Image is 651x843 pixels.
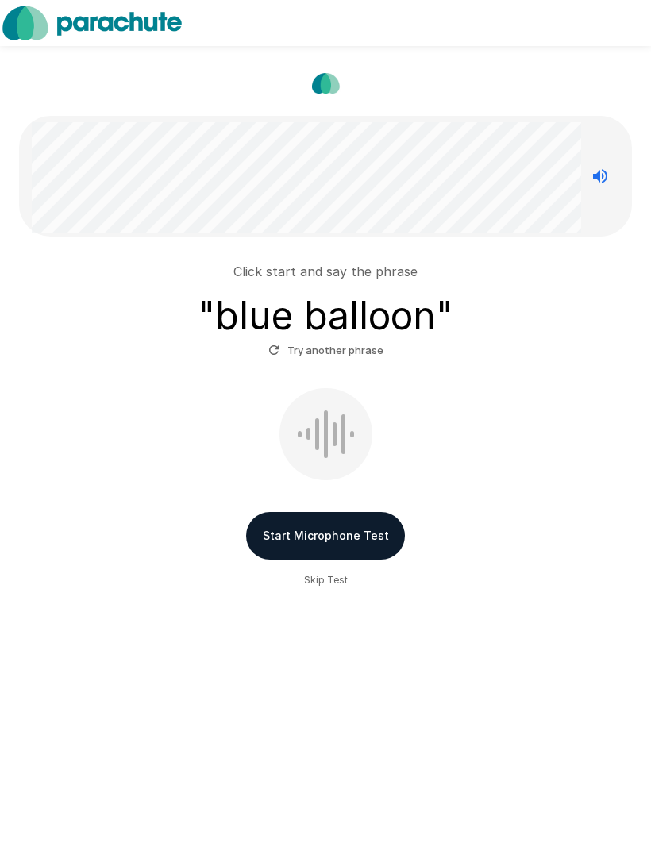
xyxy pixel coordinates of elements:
button: Stop reading questions aloud [584,160,616,192]
span: Skip Test [304,572,348,588]
p: Click start and say the phrase [233,262,418,281]
button: Start Microphone Test [246,512,405,560]
h3: " blue balloon " [198,294,453,338]
img: parachute_avatar.png [306,64,345,103]
button: Try another phrase [264,338,387,363]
